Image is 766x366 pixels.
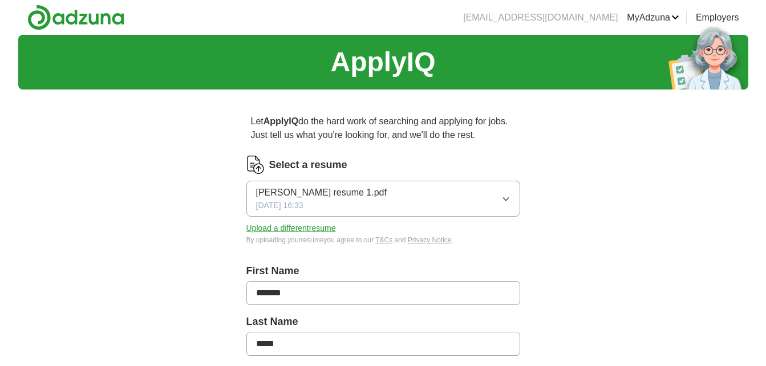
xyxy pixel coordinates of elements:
[627,11,679,25] a: MyAdzuna
[408,236,452,244] a: Privacy Notice
[246,181,520,217] button: [PERSON_NAME] resume 1.pdf[DATE] 16:33
[375,236,392,244] a: T&Cs
[256,200,303,212] span: [DATE] 16:33
[246,235,520,245] div: By uploading your resume you agree to our and .
[246,110,520,147] p: Let do the hard work of searching and applying for jobs. Just tell us what you're looking for, an...
[27,5,124,30] img: Adzuna logo
[246,263,520,279] label: First Name
[246,314,520,330] label: Last Name
[246,156,265,174] img: CV Icon
[246,222,336,234] button: Upload a differentresume
[330,42,435,83] h1: ApplyIQ
[264,116,298,126] strong: ApplyIQ
[696,11,739,25] a: Employers
[463,11,618,25] li: [EMAIL_ADDRESS][DOMAIN_NAME]
[256,186,387,200] span: [PERSON_NAME] resume 1.pdf
[269,157,347,173] label: Select a resume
